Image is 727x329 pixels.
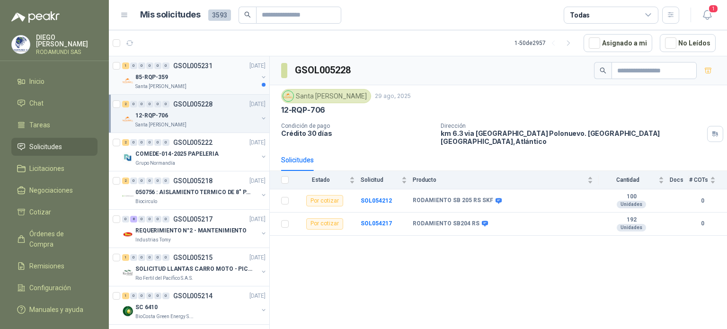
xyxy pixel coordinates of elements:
span: Órdenes de Compra [29,229,89,249]
div: 0 [162,62,169,69]
span: 1 [708,4,718,13]
b: 100 [599,193,664,201]
span: Cantidad [599,177,656,183]
div: 1 - 50 de 2957 [514,36,576,51]
a: 1 0 0 0 0 0 GSOL005231[DATE] Company Logo85-RQP-359Santa [PERSON_NAME] [122,60,267,90]
span: Producto [413,177,585,183]
span: # COTs [689,177,708,183]
p: Santa [PERSON_NAME] [135,83,186,90]
p: GSOL005228 [173,101,213,107]
span: Configuración [29,283,71,293]
p: [DATE] [249,100,266,109]
span: Cotizar [29,207,51,217]
p: [DATE] [249,177,266,186]
p: RODAMUNDI SAS [36,49,98,55]
div: 0 [154,216,161,222]
h3: GSOL005228 [295,63,352,78]
th: # COTs [689,171,727,189]
p: 12-RQP-706 [281,105,325,115]
span: Remisiones [29,261,64,271]
th: Cantidad [599,171,670,189]
a: 2 0 0 0 0 0 GSOL005218[DATE] Company Logo050756 : AISLAMIENTO TERMICO DE 8" PARA TUBERIABiocirculo [122,175,267,205]
div: 2 [122,178,129,184]
img: Company Logo [122,114,133,125]
b: RODAMIENTO SB204 RS [413,220,479,228]
a: Inicio [11,72,98,90]
a: Solicitudes [11,138,98,156]
span: Estado [294,177,347,183]
img: Company Logo [122,267,133,278]
p: [DATE] [249,138,266,147]
div: 0 [146,62,153,69]
img: Company Logo [122,75,133,87]
div: 0 [154,254,161,261]
p: BioCosta Green Energy S.A.S [135,313,195,320]
div: 1 [122,254,129,261]
div: 0 [162,293,169,299]
th: Docs [670,171,689,189]
p: Rio Fertil del Pacífico S.A.S. [135,275,193,282]
p: [DATE] [249,292,266,301]
a: Configuración [11,279,98,297]
span: 3593 [208,9,231,21]
a: 1 0 0 0 0 0 GSOL005214[DATE] Company LogoSC 6410BioCosta Green Energy S.A.S [122,290,267,320]
div: 0 [154,178,161,184]
span: Licitaciones [29,163,64,174]
p: Crédito 30 días [281,129,433,137]
div: 1 [122,293,129,299]
div: 8 [130,216,137,222]
p: GSOL005231 [173,62,213,69]
div: Unidades [617,224,646,231]
a: SOL054217 [361,220,392,227]
div: 0 [138,254,145,261]
img: Company Logo [283,91,293,101]
p: Condición de pago [281,123,433,129]
p: Santa [PERSON_NAME] [135,121,186,129]
button: 1 [699,7,716,24]
p: Dirección [441,123,703,129]
p: 29 ago, 2025 [375,92,411,101]
th: Estado [294,171,361,189]
span: Chat [29,98,44,108]
div: 0 [130,101,137,107]
div: 0 [154,139,161,146]
div: Unidades [617,201,646,208]
div: 0 [130,254,137,261]
img: Company Logo [122,229,133,240]
div: 0 [146,216,153,222]
p: 050756 : AISLAMIENTO TERMICO DE 8" PARA TUBERIA [135,188,253,197]
b: RODAMIENTO SB 205 RS SKF [413,197,493,205]
p: [DATE] [249,253,266,262]
div: 0 [154,101,161,107]
div: Por cotizar [306,218,343,230]
a: 1 0 0 0 0 0 GSOL005215[DATE] Company LogoSOLICITUD LLANTAS CARRO MOTO - PICHINDERio Fertil del Pa... [122,252,267,282]
div: Solicitudes [281,155,314,165]
img: Logo peakr [11,11,60,23]
div: 2 [122,139,129,146]
p: 85-RQP-359 [135,73,168,82]
th: Producto [413,171,599,189]
img: Company Logo [12,36,30,53]
div: 0 [162,139,169,146]
div: 0 [146,293,153,299]
div: 0 [146,178,153,184]
p: GSOL005218 [173,178,213,184]
div: 0 [146,139,153,146]
p: COMEDE-014-2025 PAPELERIA [135,150,219,159]
p: [DATE] [249,215,266,224]
p: km 6.3 via [GEOGRAPHIC_DATA] Polonuevo. [GEOGRAPHIC_DATA] [GEOGRAPHIC_DATA] , Atlántico [441,129,703,145]
b: SOL054212 [361,197,392,204]
p: Biocirculo [135,198,157,205]
span: Solicitud [361,177,399,183]
div: 2 [122,101,129,107]
p: DIEGO [PERSON_NAME] [36,34,98,47]
div: 0 [162,101,169,107]
div: 0 [162,254,169,261]
th: Solicitud [361,171,413,189]
a: Órdenes de Compra [11,225,98,253]
b: 192 [599,216,664,224]
b: 0 [689,219,716,228]
p: 12-RQP-706 [135,111,168,120]
button: Asignado a mi [584,34,652,52]
p: GSOL005214 [173,293,213,299]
